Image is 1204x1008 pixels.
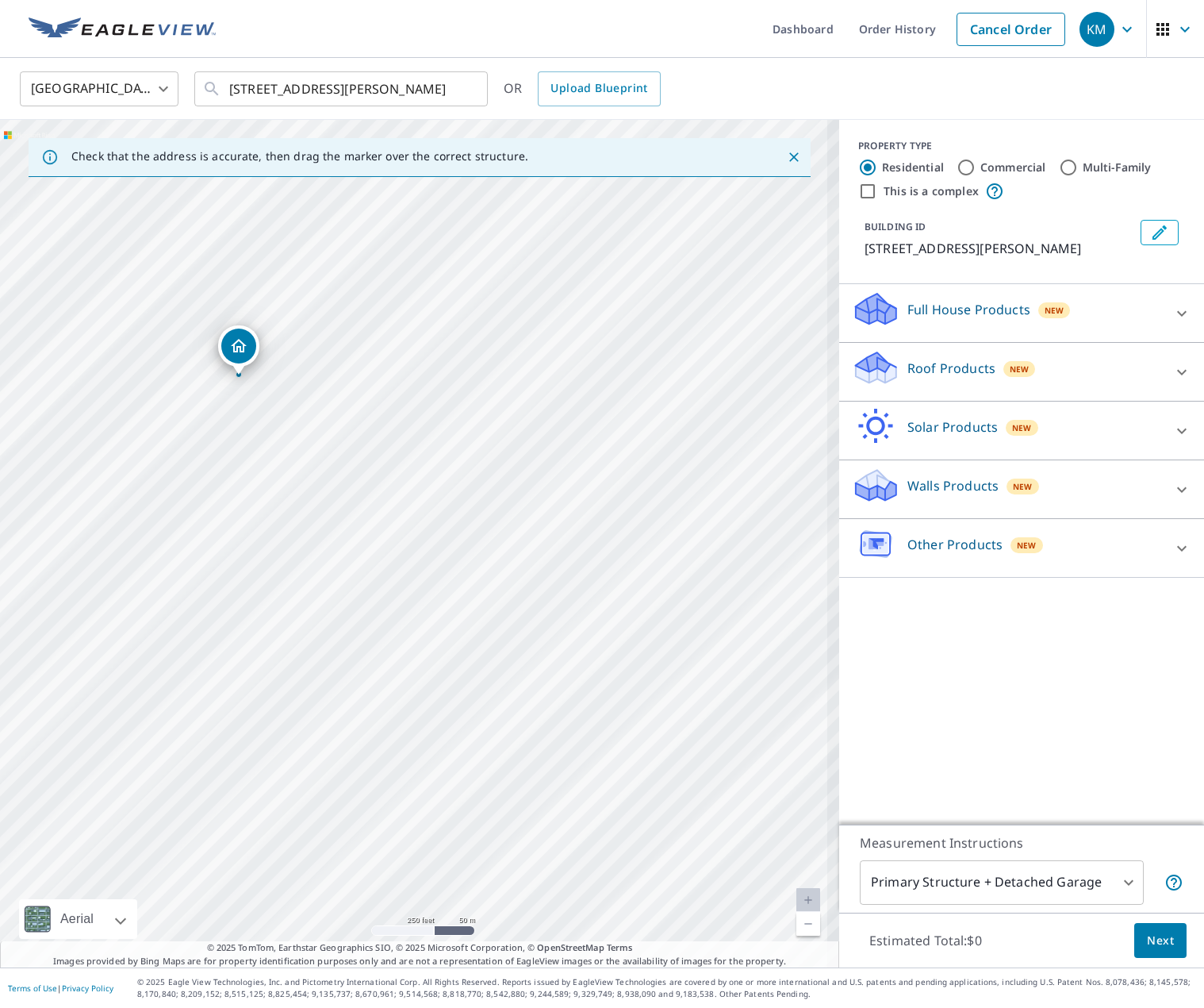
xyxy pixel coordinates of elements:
[907,417,998,437] p: Solar Products
[1147,931,1174,951] span: Next
[1134,923,1187,959] button: Next
[907,476,999,495] p: Walls Products
[71,149,528,164] p: Check that the address is accurate, then drag the marker over the correct structure.
[1045,304,1064,317] span: New
[858,139,1185,153] div: PROPERTY TYPE
[504,71,661,106] div: OR
[607,941,633,953] a: Terms
[860,833,1183,852] p: Measurement Instructions
[20,67,178,111] div: [GEOGRAPHIC_DATA]
[1010,363,1030,375] span: New
[907,300,1030,319] p: Full House Products
[1013,480,1033,493] span: New
[852,467,1191,512] div: Walls ProductsNew
[852,349,1191,394] div: Roof ProductsNew
[860,860,1144,905] div: Primary Structure + Detached Garage
[538,71,660,106] a: Upload Blueprint
[8,983,57,994] a: Terms of Use
[852,525,1191,571] div: Other ProductsNew
[865,239,1134,258] p: [STREET_ADDRESS][PERSON_NAME]
[537,941,604,953] a: OpenStreetMap
[56,899,98,939] div: Aerial
[857,923,995,958] p: Estimated Total: $0
[207,941,633,955] span: © 2025 TomTom, Earthstar Geographics SIO, © 2025 Microsoft Corporation, ©
[8,983,113,993] p: |
[1141,220,1179,245] button: Edit building 1
[796,912,820,936] a: Current Level 18.80321194950685, Zoom Out
[852,408,1191,453] div: Solar ProductsNew
[1083,160,1152,175] label: Multi-Family
[1017,539,1037,552] span: New
[550,79,647,98] span: Upload Blueprint
[137,976,1196,1000] p: © 2025 Eagle View Technologies, Inc. and Pictometry International Corp. All Rights Reserved. Repo...
[852,290,1191,336] div: Full House ProductsNew
[884,183,979,199] label: This is a complex
[907,535,1003,554] p: Other Products
[29,17,216,41] img: EV Logo
[19,899,137,939] div: Aerial
[229,67,455,111] input: Search by address or latitude-longitude
[1079,12,1114,47] div: KM
[907,359,995,378] p: Roof Products
[796,888,820,912] a: Current Level 18.80321194950685, Zoom In Disabled
[882,160,944,175] label: Residential
[218,325,259,375] div: Dropped pin, building 1, Residential property, 46548 National Trails Hwy Newberry Springs, CA 92365
[62,983,113,994] a: Privacy Policy
[957,13,1065,46] a: Cancel Order
[784,147,804,167] button: Close
[980,160,1046,175] label: Commercial
[1164,873,1183,892] span: Your report will include the primary structure and a detached garage if one exists.
[1012,421,1032,434] span: New
[865,220,926,233] p: BUILDING ID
